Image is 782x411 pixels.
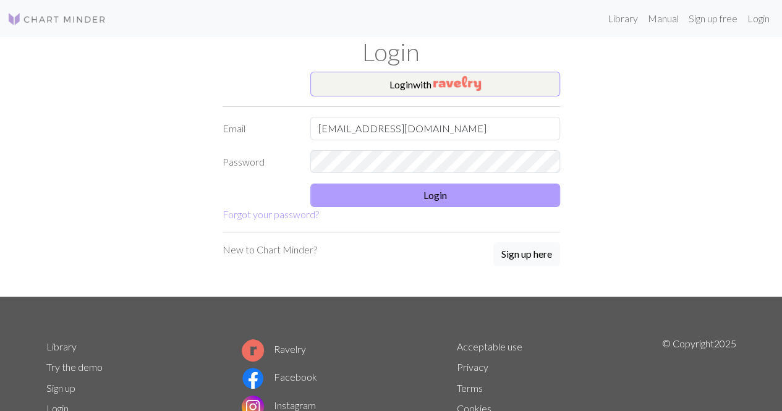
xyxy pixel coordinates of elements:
img: Ravelry [433,76,481,91]
a: Sign up [46,382,75,394]
a: Manual [643,6,684,31]
img: Ravelry logo [242,339,264,362]
a: Instagram [242,399,316,411]
a: Library [46,341,77,352]
a: Terms [457,382,483,394]
a: Login [742,6,775,31]
a: Forgot your password? [223,208,319,220]
p: New to Chart Minder? [223,242,317,257]
a: Acceptable use [457,341,522,352]
a: Ravelry [242,343,306,355]
a: Privacy [457,361,488,373]
a: Sign up here [493,242,560,267]
a: Sign up free [684,6,742,31]
img: Logo [7,12,106,27]
label: Email [215,117,304,140]
a: Facebook [242,371,317,383]
h1: Login [39,37,744,67]
a: Try the demo [46,361,103,373]
button: Loginwith [310,72,560,96]
a: Library [603,6,643,31]
button: Sign up here [493,242,560,266]
button: Login [310,184,560,207]
label: Password [215,150,304,174]
img: Facebook logo [242,367,264,389]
